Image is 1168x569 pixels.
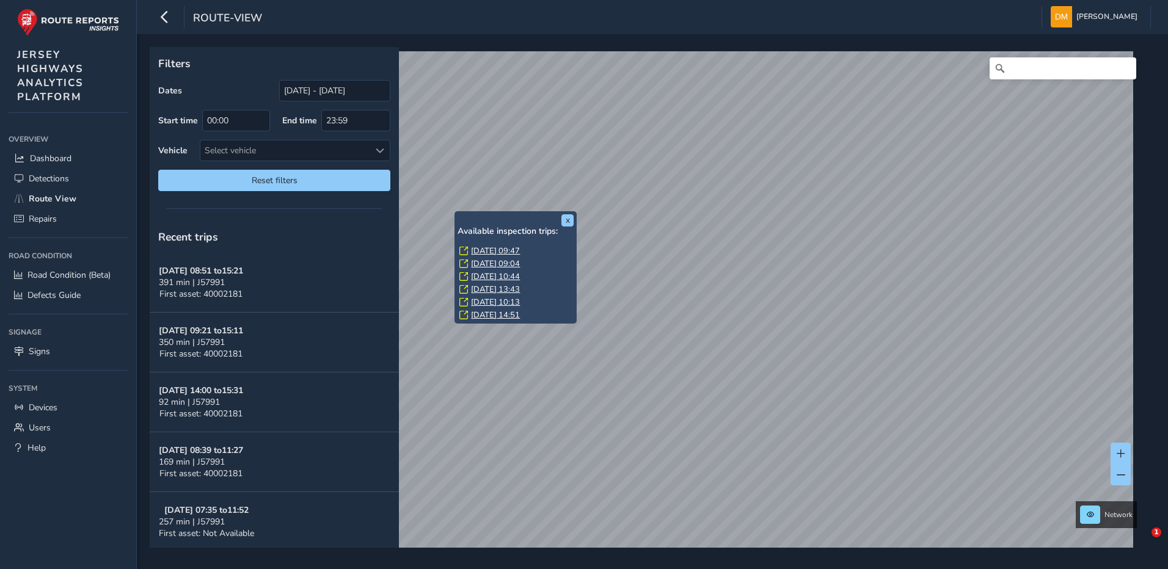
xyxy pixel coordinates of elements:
[159,456,225,468] span: 169 min | J57991
[29,213,57,225] span: Repairs
[159,396,220,408] span: 92 min | J57991
[29,402,57,413] span: Devices
[150,492,399,552] button: [DATE] 07:35 to11:52257 min | J57991First asset: Not Available
[471,310,520,321] a: [DATE] 14:51
[282,115,317,126] label: End time
[29,173,69,184] span: Detections
[9,323,128,341] div: Signage
[9,341,128,361] a: Signs
[990,57,1136,79] input: Search
[9,169,128,189] a: Detections
[471,258,520,269] a: [DATE] 09:04
[159,288,243,300] span: First asset: 40002181
[159,408,243,419] span: First asset: 40002181
[158,115,198,126] label: Start time
[159,277,225,288] span: 391 min | J57991
[167,175,381,186] span: Reset filters
[150,313,399,372] button: [DATE] 09:21 to15:11350 min | J57991First asset: 40002181
[159,325,243,336] strong: [DATE] 09:21 to 15:11
[193,10,262,27] span: route-view
[9,285,128,305] a: Defects Guide
[471,297,520,308] a: [DATE] 10:13
[158,145,188,156] label: Vehicle
[27,442,46,454] span: Help
[27,289,81,301] span: Defects Guide
[200,140,370,161] div: Select vehicle
[159,468,243,479] span: First asset: 40002181
[471,245,520,256] a: [DATE] 09:47
[471,271,520,282] a: [DATE] 10:44
[150,372,399,432] button: [DATE] 14:00 to15:3192 min | J57991First asset: 40002181
[159,385,243,396] strong: [DATE] 14:00 to 15:31
[154,51,1133,562] canvas: Map
[9,209,128,229] a: Repairs
[458,227,574,237] h6: Available inspection trips:
[1051,6,1142,27] button: [PERSON_NAME]
[1051,6,1072,27] img: diamond-layout
[471,284,520,295] a: [DATE] 13:43
[9,247,128,265] div: Road Condition
[17,48,84,104] span: JERSEY HIGHWAYS ANALYTICS PLATFORM
[1076,6,1137,27] span: [PERSON_NAME]
[1152,527,1161,537] span: 1
[158,56,390,71] p: Filters
[158,230,218,244] span: Recent trips
[29,422,51,433] span: Users
[150,253,399,313] button: [DATE] 08:51 to15:21391 min | J57991First asset: 40002181
[159,336,225,348] span: 350 min | J57991
[150,432,399,492] button: [DATE] 08:39 to11:27169 min | J57991First asset: 40002181
[17,9,119,36] img: rr logo
[159,444,243,456] strong: [DATE] 08:39 to 11:27
[30,153,71,164] span: Dashboard
[561,214,574,227] button: x
[27,269,111,281] span: Road Condition (Beta)
[9,148,128,169] a: Dashboard
[159,516,225,527] span: 257 min | J57991
[9,130,128,148] div: Overview
[158,85,182,96] label: Dates
[9,438,128,458] a: Help
[159,265,243,277] strong: [DATE] 08:51 to 15:21
[9,189,128,209] a: Route View
[164,504,249,516] strong: [DATE] 07:35 to 11:52
[9,397,128,418] a: Devices
[1126,527,1156,557] iframe: Intercom live chat
[159,527,254,539] span: First asset: Not Available
[29,346,50,357] span: Signs
[29,193,76,205] span: Route View
[158,170,390,191] button: Reset filters
[9,418,128,438] a: Users
[9,379,128,397] div: System
[1104,510,1133,520] span: Network
[9,265,128,285] a: Road Condition (Beta)
[159,348,243,360] span: First asset: 40002181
